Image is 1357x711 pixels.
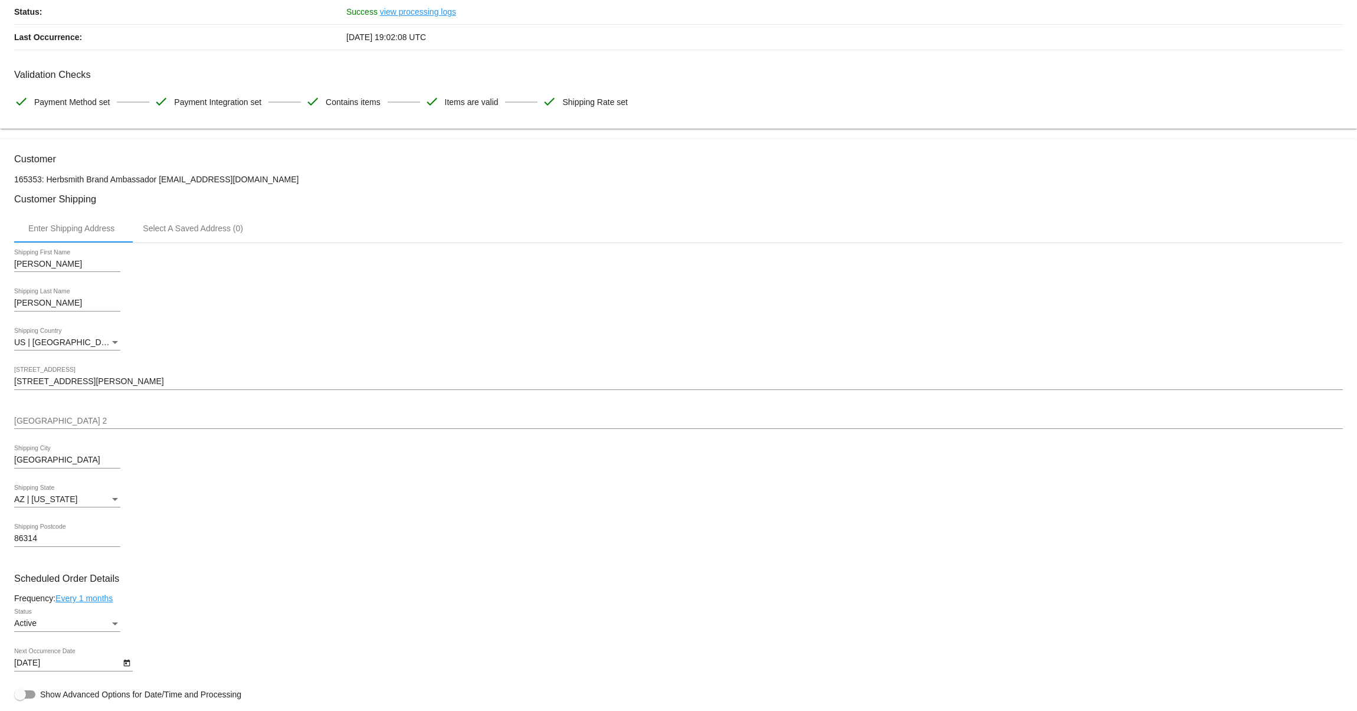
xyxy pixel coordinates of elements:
[306,94,320,109] mat-icon: check
[562,90,628,114] span: Shipping Rate set
[14,338,120,348] mat-select: Shipping Country
[346,32,426,42] span: [DATE] 19:02:08 UTC
[14,619,120,628] mat-select: Status
[40,689,241,700] span: Show Advanced Options for Date/Time and Processing
[14,658,120,668] input: Next Occurrence Date
[14,495,120,504] mat-select: Shipping State
[14,338,119,347] span: US | [GEOGRAPHIC_DATA]
[14,260,120,269] input: Shipping First Name
[14,94,28,109] mat-icon: check
[326,90,381,114] span: Contains items
[14,69,1343,80] h3: Validation Checks
[445,90,499,114] span: Items are valid
[154,94,168,109] mat-icon: check
[55,594,113,603] a: Every 1 months
[542,94,556,109] mat-icon: check
[14,299,120,308] input: Shipping Last Name
[14,377,1343,386] input: Shipping Street 1
[14,175,1343,184] p: 165353: Herbsmith Brand Ambassador [EMAIL_ADDRESS][DOMAIN_NAME]
[120,656,133,669] button: Open calendar
[28,224,114,233] div: Enter Shipping Address
[14,25,346,50] p: Last Occurrence:
[14,618,37,628] span: Active
[34,90,110,114] span: Payment Method set
[346,7,378,17] span: Success
[14,594,1343,603] div: Frequency:
[14,456,120,465] input: Shipping City
[14,153,1343,165] h3: Customer
[425,94,439,109] mat-icon: check
[14,494,77,504] span: AZ | [US_STATE]
[14,573,1343,584] h3: Scheduled Order Details
[143,224,243,233] div: Select A Saved Address (0)
[14,534,120,543] input: Shipping Postcode
[174,90,261,114] span: Payment Integration set
[14,417,1343,426] input: Shipping Street 2
[14,194,1343,205] h3: Customer Shipping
